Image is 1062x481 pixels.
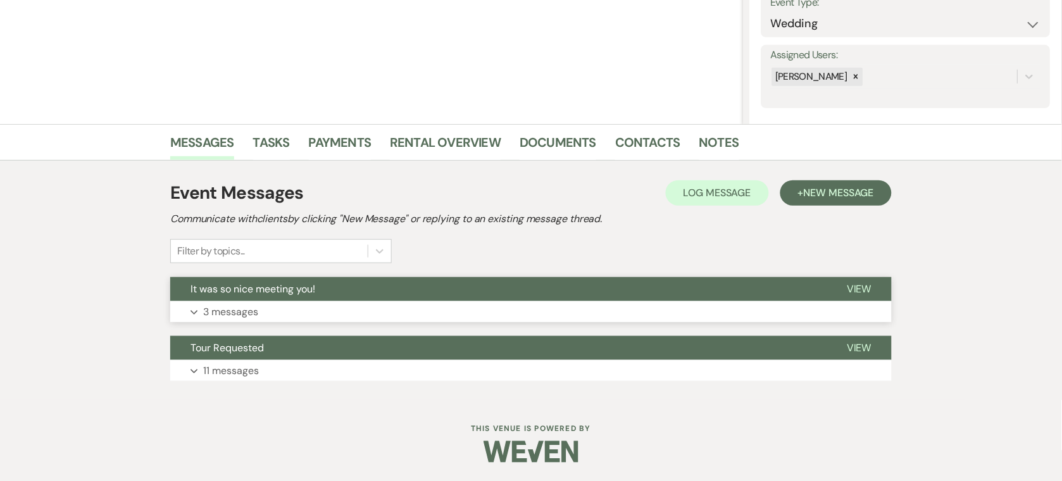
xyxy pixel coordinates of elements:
label: Assigned Users: [771,46,1041,65]
button: View [827,277,892,301]
a: Messages [170,132,234,160]
button: +New Message [780,180,892,206]
button: 3 messages [170,301,892,323]
span: It was so nice meeting you! [191,282,315,296]
div: Filter by topics... [177,244,245,259]
a: Rental Overview [390,132,501,160]
span: Log Message [684,186,751,199]
p: 3 messages [203,304,258,320]
span: View [847,282,871,296]
p: 11 messages [203,363,259,379]
a: Tasks [253,132,290,160]
a: Documents [520,132,596,160]
img: Weven Logo [484,430,578,474]
button: Tour Requested [170,336,827,360]
span: View [847,341,871,354]
a: Contacts [615,132,680,160]
button: It was so nice meeting you! [170,277,827,301]
button: Log Message [666,180,769,206]
span: New Message [804,186,874,199]
h1: Event Messages [170,180,304,206]
a: Payments [309,132,372,160]
span: Tour Requested [191,341,264,354]
div: [PERSON_NAME] [772,68,850,86]
a: Notes [699,132,739,160]
button: View [827,336,892,360]
h2: Communicate with clients by clicking "New Message" or replying to an existing message thread. [170,211,892,227]
button: 11 messages [170,360,892,382]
